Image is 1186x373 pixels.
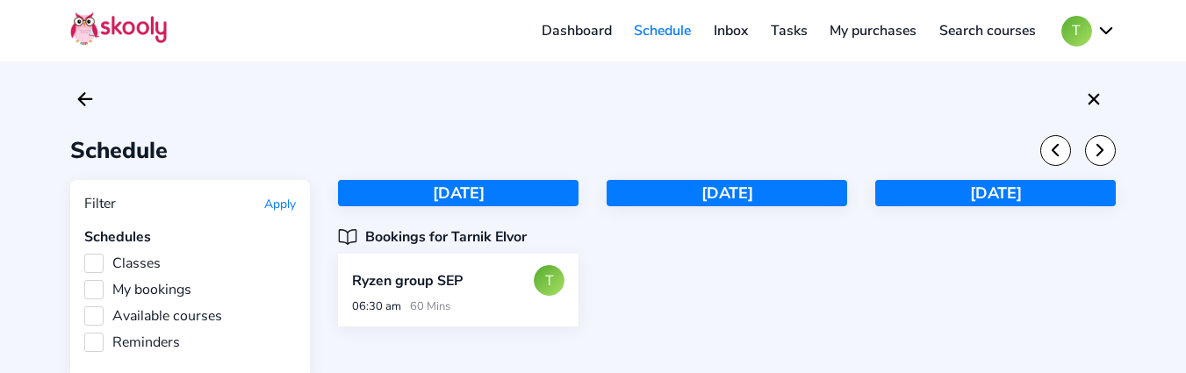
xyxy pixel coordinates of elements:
[623,17,703,45] a: Schedule
[352,271,471,291] div: Ryzen group SEP
[70,11,167,46] img: Skooly
[84,254,161,273] label: Classes
[1079,84,1109,114] button: close
[338,180,579,206] div: [DATE]
[875,180,1116,206] div: [DATE]
[84,194,116,213] div: Filter
[338,227,357,247] ion-icon: book outline
[818,17,928,45] a: My purchases
[534,265,564,296] div: T
[410,298,450,314] div: 60 Mins
[70,84,100,114] button: arrow back outline
[84,306,222,326] label: Available courses
[702,17,759,45] a: Inbox
[70,135,168,166] span: Schedule
[75,89,96,110] ion-icon: arrow back outline
[530,17,623,45] a: Dashboard
[759,17,819,45] a: Tasks
[1061,16,1116,47] button: Tchevron down outline
[1046,140,1065,160] ion-icon: chevron back outline
[1090,140,1110,160] ion-icon: chevron forward outline
[928,17,1047,45] a: Search courses
[607,180,847,206] div: [DATE]
[84,333,180,352] label: Reminders
[1083,89,1104,110] ion-icon: close
[365,227,527,247] span: Bookings for Tarnik Elvor
[1040,135,1071,166] button: chevron back outline
[84,227,296,247] div: Schedules
[352,298,410,314] div: 06:30 am
[264,196,296,212] button: Apply
[84,280,191,299] label: My bookings
[1085,135,1116,166] button: chevron forward outline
